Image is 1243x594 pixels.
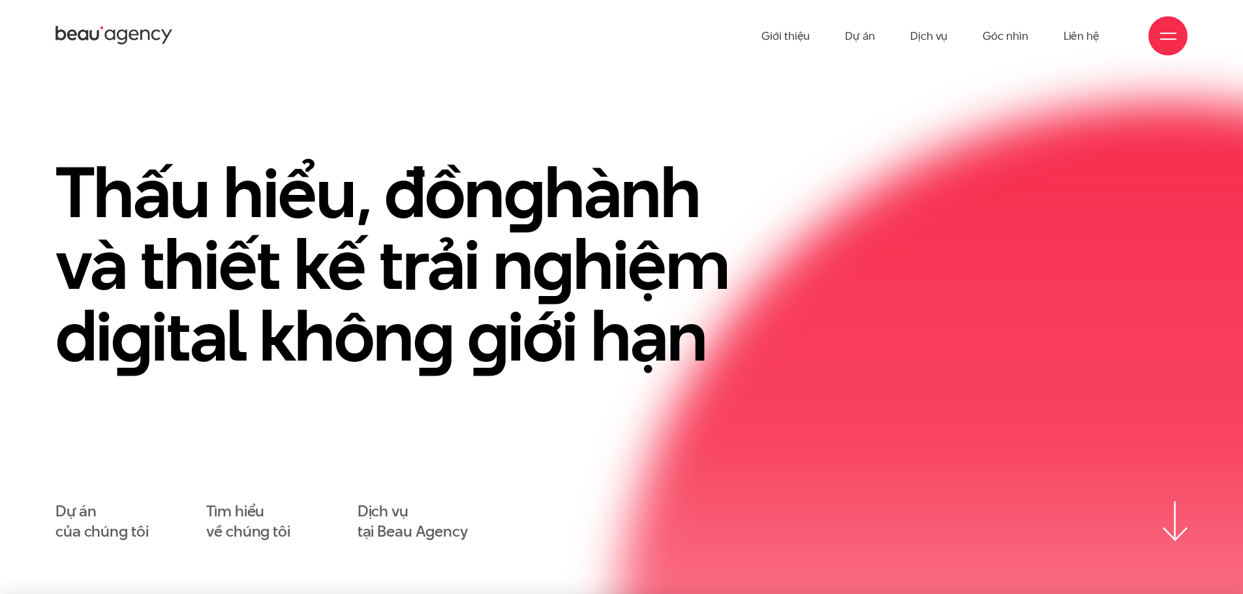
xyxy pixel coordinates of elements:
[111,287,151,385] en: g
[55,156,773,372] h1: Thấu hiểu, đồn hành và thiết kế trải n hiệm di ital khôn iới hạn
[504,143,544,241] en: g
[413,287,453,385] en: g
[532,215,573,313] en: g
[358,501,468,542] a: Dịch vụtại Beau Agency
[55,501,148,542] a: Dự áncủa chúng tôi
[467,287,508,385] en: g
[206,501,290,542] a: Tìm hiểuvề chúng tôi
